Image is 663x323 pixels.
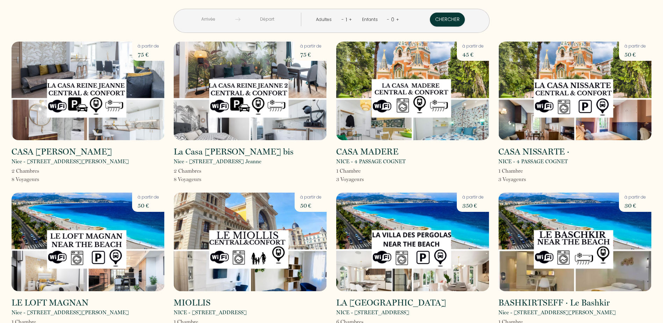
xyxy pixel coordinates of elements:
div: 0 [389,14,396,25]
p: Nice - [STREET_ADDRESS][PERSON_NAME] [12,157,129,166]
button: Chercher [430,13,465,27]
img: rental-image [174,193,327,291]
a: - [387,16,389,23]
img: rental-image [12,193,165,291]
p: NICE - [STREET_ADDRESS] [336,308,409,317]
p: à partir de [462,194,484,201]
p: Nice - [STREET_ADDRESS][PERSON_NAME] [498,308,616,317]
div: 1 [344,14,349,25]
img: guests [235,17,240,22]
a: + [349,16,352,23]
h2: MIOLLIS [174,299,210,307]
input: Arrivée [182,13,235,26]
input: Départ [240,13,294,26]
a: + [396,16,399,23]
h2: CASA NISSARTE · [498,148,569,156]
h2: LA [GEOGRAPHIC_DATA] [336,299,446,307]
h2: La Casa [PERSON_NAME] bis [174,148,294,156]
span: s [362,176,364,182]
p: Nice - [STREET_ADDRESS][PERSON_NAME] [12,308,129,317]
img: rental-image [12,42,165,140]
p: 3 Voyageur [336,175,364,184]
p: 75 € [300,50,322,59]
img: rental-image [498,193,651,291]
p: 1 Chambre [498,167,526,175]
p: à partir de [625,194,646,201]
p: 30 € [625,201,646,210]
p: 45 € [462,50,484,59]
a: - [341,16,344,23]
p: à partir de [300,43,322,50]
p: à partir de [138,194,159,201]
span: s [199,168,201,174]
span: s [199,176,201,182]
h2: CASA [PERSON_NAME] [12,148,112,156]
p: 2 Chambre [12,167,39,175]
p: 1 Chambre [336,167,364,175]
p: 8 Voyageur [12,175,39,184]
p: à partir de [625,43,646,50]
h2: LE LOFT MAGNAN [12,299,88,307]
img: rental-image [174,42,327,140]
h2: BASHKIRTSEFF · Le Bashkir [498,299,610,307]
img: rental-image [498,42,651,140]
p: 2 Chambre [174,167,201,175]
p: 50 € [300,201,322,210]
img: rental-image [336,193,489,291]
p: 350 € [462,201,484,210]
p: Nice - [STREET_ADDRESS] Jeanne [174,157,261,166]
div: Enfants [362,16,380,23]
p: NICE - 4 PASSAGE COGNET [336,157,406,166]
p: 50 € [625,50,646,59]
p: 75 € [138,50,159,59]
p: NICE - 4 PASSAGE COGNET [498,157,568,166]
span: s [37,168,39,174]
img: rental-image [336,42,489,140]
p: 8 Voyageur [174,175,201,184]
p: à partir de [300,194,322,201]
p: 3 Voyageur [498,175,526,184]
h2: CASA MADERE [336,148,398,156]
span: s [37,176,39,182]
p: à partir de [462,43,484,50]
span: s [524,176,526,182]
div: Adultes [316,16,334,23]
p: NICE - [STREET_ADDRESS] [174,308,247,317]
p: à partir de [138,43,159,50]
p: 50 € [138,201,159,210]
